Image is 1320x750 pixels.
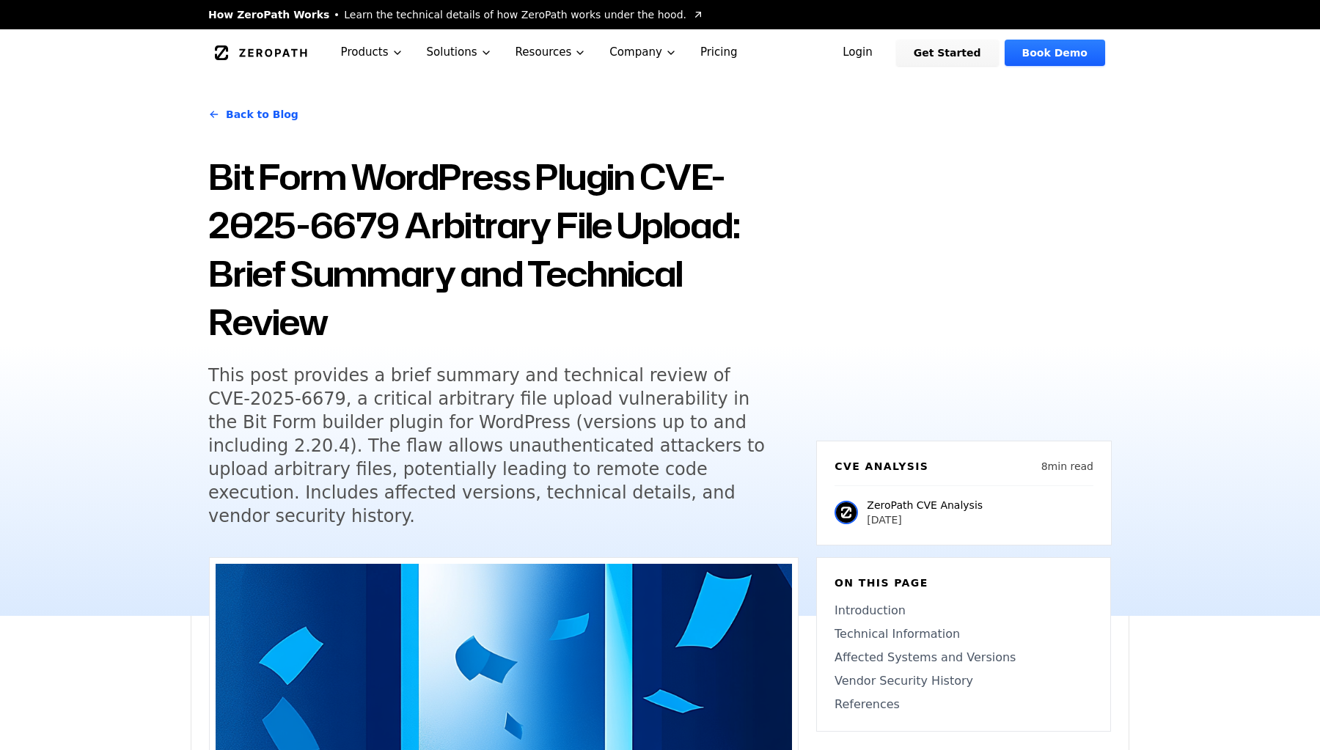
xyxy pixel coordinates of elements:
[415,29,504,76] button: Solutions
[208,7,329,22] span: How ZeroPath Works
[896,40,999,66] a: Get Started
[825,40,890,66] a: Login
[344,7,686,22] span: Learn the technical details of how ZeroPath works under the hood.
[191,29,1129,76] nav: Global
[208,152,799,346] h1: Bit Form WordPress Plugin CVE-2025-6679 Arbitrary File Upload: Brief Summary and Technical Review
[835,672,1093,690] a: Vendor Security History
[689,29,749,76] a: Pricing
[1041,459,1093,474] p: 8 min read
[504,29,598,76] button: Resources
[329,29,415,76] button: Products
[835,501,858,524] img: ZeroPath CVE Analysis
[208,364,771,528] h5: This post provides a brief summary and technical review of CVE-2025-6679, a critical arbitrary fi...
[835,459,928,474] h6: CVE Analysis
[835,576,1093,590] h6: On this page
[835,649,1093,666] a: Affected Systems and Versions
[867,498,983,512] p: ZeroPath CVE Analysis
[835,625,1093,643] a: Technical Information
[208,7,704,22] a: How ZeroPath WorksLearn the technical details of how ZeroPath works under the hood.
[835,602,1093,620] a: Introduction
[835,696,1093,713] a: References
[867,512,983,527] p: [DATE]
[1005,40,1105,66] a: Book Demo
[598,29,689,76] button: Company
[208,94,298,135] a: Back to Blog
